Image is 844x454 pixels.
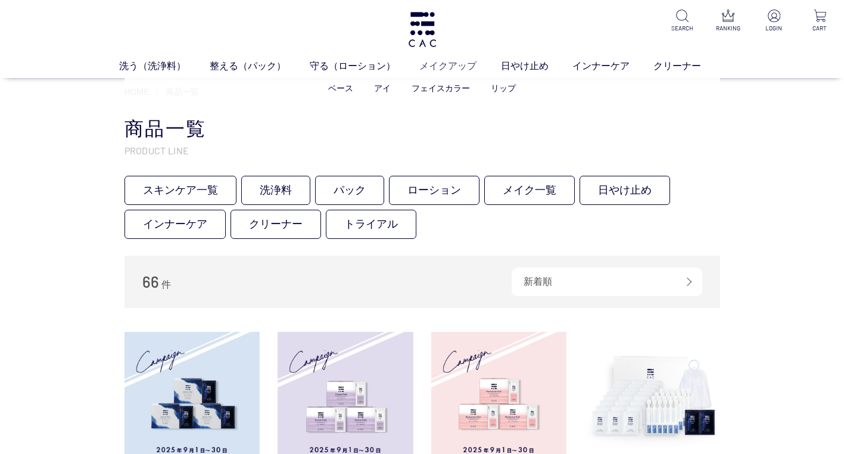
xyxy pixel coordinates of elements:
img: logo [407,12,438,47]
a: スキンケア一覧 [124,176,236,205]
a: クリーナー [231,210,321,239]
h1: 商品一覧 [124,116,720,142]
a: フェイスカラー [412,83,470,93]
span: 66 [142,272,159,291]
a: クリーナー [653,59,725,73]
a: インナーケア [572,59,653,73]
p: PRODUCT LINE [124,144,720,157]
a: パック [315,176,384,205]
a: 日やけ止め [501,59,572,73]
a: メイク一覧 [484,176,575,205]
a: 洗う（洗浄料） [119,59,210,73]
a: リップ [491,83,516,93]
span: 件 [161,279,171,290]
p: RANKING [714,24,743,33]
a: RANKING [714,10,743,33]
a: LOGIN [759,10,789,33]
a: メイクアップ [419,59,500,73]
a: ベース [328,83,353,93]
p: LOGIN [759,24,789,33]
a: ローション [389,176,479,205]
a: 日やけ止め [580,176,670,205]
p: SEARCH [668,24,697,33]
a: アイ [374,83,391,93]
a: CART [805,10,834,33]
a: トライアル [326,210,416,239]
p: CART [805,24,834,33]
a: 整える（パック） [210,59,310,73]
a: 守る（ローション） [310,59,419,73]
a: SEARCH [668,10,697,33]
div: 新着順 [512,268,702,296]
a: インナーケア [124,210,226,239]
a: 洗浄料 [241,176,310,205]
